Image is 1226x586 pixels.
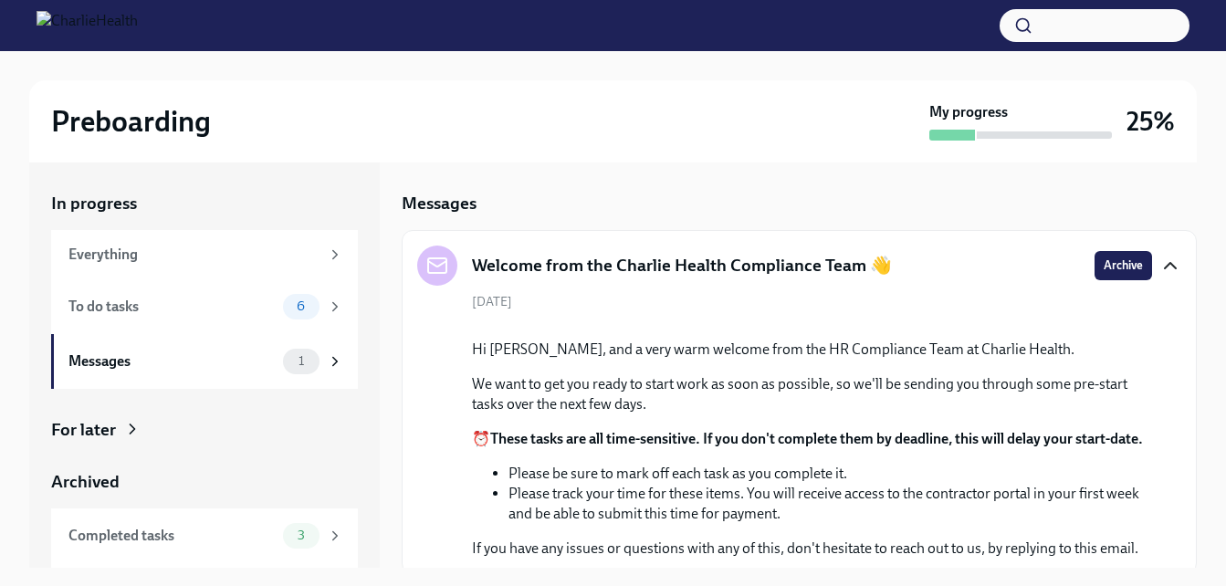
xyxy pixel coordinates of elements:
[472,374,1152,414] p: We want to get you ready to start work as soon as possible, so we'll be sending you through some ...
[68,351,276,371] div: Messages
[472,254,892,277] h5: Welcome from the Charlie Health Compliance Team 👋
[51,192,358,215] a: In progress
[51,470,358,494] a: Archived
[508,484,1152,524] li: Please track your time for these items. You will receive access to the contractor portal in your ...
[51,230,358,279] a: Everything
[288,354,315,368] span: 1
[1104,256,1143,275] span: Archive
[1126,105,1175,138] h3: 25%
[1095,251,1152,280] button: Archive
[51,418,116,442] div: For later
[472,429,1152,449] p: ⏰
[51,418,358,442] a: For later
[402,192,477,215] h5: Messages
[472,539,1152,559] p: If you have any issues or questions with any of this, don't hesitate to reach out to us, by reply...
[472,340,1152,360] p: Hi [PERSON_NAME], and a very warm welcome from the HR Compliance Team at Charlie Health.
[287,528,316,542] span: 3
[929,102,1008,122] strong: My progress
[51,508,358,563] a: Completed tasks3
[508,464,1152,484] li: Please be sure to mark off each task as you complete it.
[51,279,358,334] a: To do tasks6
[68,297,276,317] div: To do tasks
[286,299,316,313] span: 6
[472,293,512,310] span: [DATE]
[37,11,138,40] img: CharlieHealth
[68,245,320,265] div: Everything
[51,103,211,140] h2: Preboarding
[490,430,1143,447] strong: These tasks are all time-sensitive. If you don't complete them by deadline, this will delay your ...
[68,526,276,546] div: Completed tasks
[51,334,358,389] a: Messages1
